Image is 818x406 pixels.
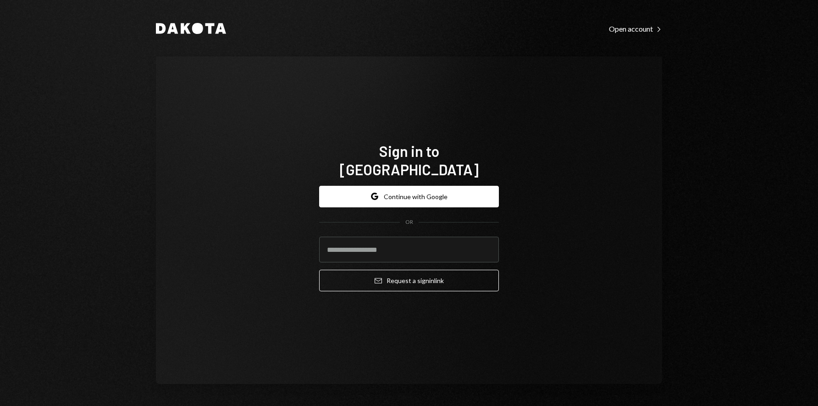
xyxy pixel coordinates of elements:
h1: Sign in to [GEOGRAPHIC_DATA] [319,142,499,178]
button: Request a signinlink [319,270,499,291]
button: Continue with Google [319,186,499,207]
div: OR [405,218,413,226]
a: Open account [609,23,662,33]
div: Open account [609,24,662,33]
